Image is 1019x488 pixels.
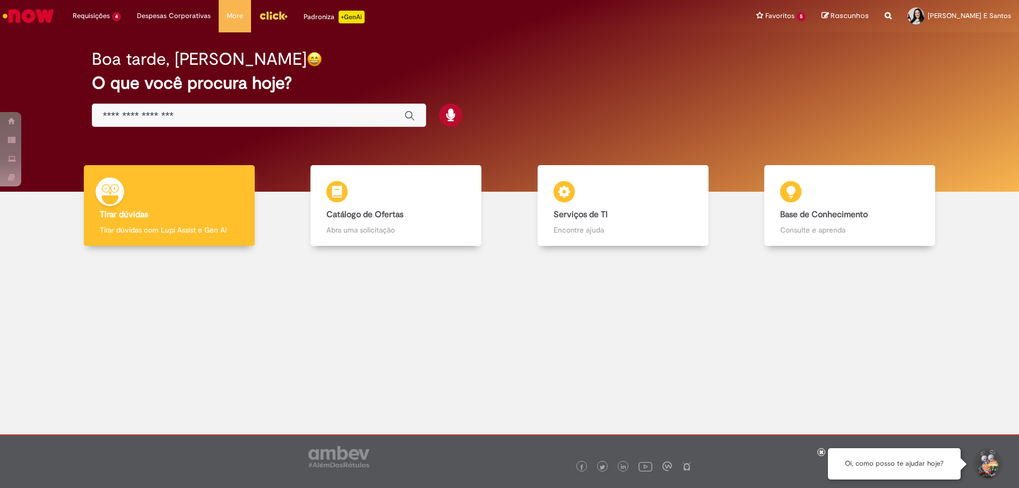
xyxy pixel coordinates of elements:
img: logo_footer_twitter.png [600,465,605,470]
span: [PERSON_NAME] E Santos [928,11,1011,20]
span: Despesas Corporativas [137,11,211,21]
img: happy-face.png [307,52,322,67]
span: 5 [797,12,806,21]
img: logo_footer_linkedin.png [621,464,626,470]
a: Catálogo de Ofertas Abra uma solicitação [283,165,510,246]
img: ServiceNow [1,5,56,27]
span: Favoritos [765,11,795,21]
a: Tirar dúvidas Tirar dúvidas com Lupi Assist e Gen Ai [56,165,283,246]
img: logo_footer_facebook.png [579,465,584,470]
h2: O que você procura hoje? [92,74,928,92]
button: Iniciar Conversa de Suporte [971,448,1003,480]
span: Rascunhos [831,11,869,21]
img: logo_footer_workplace.png [662,461,672,471]
p: Consulte e aprenda [780,225,919,235]
img: logo_footer_youtube.png [638,459,652,473]
img: logo_footer_naosei.png [682,461,692,471]
span: 4 [112,12,121,21]
a: Base de Conhecimento Consulte e aprenda [737,165,964,246]
b: Catálogo de Ofertas [326,209,403,220]
b: Tirar dúvidas [100,209,148,220]
b: Base de Conhecimento [780,209,868,220]
img: logo_footer_ambev_rotulo_gray.png [308,446,369,467]
p: Tirar dúvidas com Lupi Assist e Gen Ai [100,225,239,235]
a: Rascunhos [822,11,869,21]
span: More [227,11,243,21]
span: Requisições [73,11,110,21]
b: Serviços de TI [554,209,608,220]
div: Oi, como posso te ajudar hoje? [828,448,961,480]
a: Serviços de TI Encontre ajuda [509,165,737,246]
p: Abra uma solicitação [326,225,465,235]
p: +GenAi [339,11,365,23]
div: Padroniza [304,11,365,23]
p: Encontre ajuda [554,225,693,235]
h2: Boa tarde, [PERSON_NAME] [92,50,307,69]
img: click_logo_yellow_360x200.png [259,7,288,23]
